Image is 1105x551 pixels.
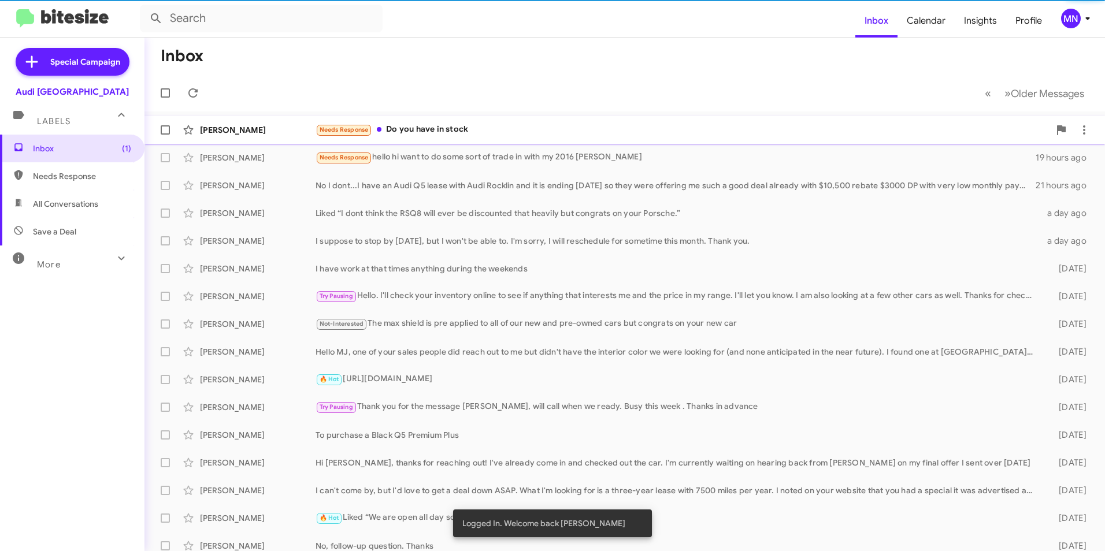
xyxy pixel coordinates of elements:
span: 🔥 Hot [320,375,339,383]
span: Not-Interested [320,320,364,327]
a: Inbox [855,4,898,38]
div: [DATE] [1040,346,1096,358]
div: The max shield is pre applied to all of our new and pre-owned cars but congrats on your new car [316,317,1040,330]
h1: Inbox [161,47,203,65]
span: Inbox [33,143,131,154]
div: [PERSON_NAME] [200,374,316,385]
a: Special Campaign [16,48,129,76]
button: Next [998,81,1091,105]
button: MN [1051,9,1092,28]
span: Labels [37,116,71,126]
div: [PERSON_NAME] [200,291,316,302]
div: [DATE] [1040,263,1096,274]
div: [PERSON_NAME] [200,429,316,441]
div: MN [1061,9,1081,28]
div: [DATE] [1040,485,1096,496]
div: Do you have in stock [316,123,1050,136]
div: [DATE] [1040,512,1096,524]
div: [DATE] [1040,374,1096,385]
button: Previous [978,81,998,105]
span: Try Pausing [320,292,353,300]
div: I have work at that times anything during the weekends [316,263,1040,274]
div: Audi [GEOGRAPHIC_DATA] [16,86,129,98]
div: hello hi want to do some sort of trade in with my 2016 [PERSON_NAME] [316,151,1036,164]
div: [PERSON_NAME] [200,180,316,191]
div: 21 hours ago [1036,180,1096,191]
div: [PERSON_NAME] [200,512,316,524]
div: Hi [PERSON_NAME], thanks for reaching out! I've already come in and checked out the car. I'm curr... [316,457,1040,468]
a: Calendar [898,4,955,38]
span: 🔥 Hot [320,514,339,522]
div: [DATE] [1040,291,1096,302]
div: [PERSON_NAME] [200,124,316,136]
div: Hello MJ, one of your sales people did reach out to me but didn't have the interior color we were... [316,346,1040,358]
a: Insights [955,4,1006,38]
div: [PERSON_NAME] [200,401,316,413]
span: » [1004,86,1011,100]
div: [DATE] [1040,401,1096,413]
div: [URL][DOMAIN_NAME] [316,373,1040,386]
span: Needs Response [320,154,369,161]
div: To purchase a Black Q5 Premium Plus [316,429,1040,441]
span: Logged In. Welcome back [PERSON_NAME] [462,518,625,529]
div: a day ago [1040,207,1096,219]
div: [PERSON_NAME] [200,485,316,496]
div: Liked “We are open all day so anytime before 6pm I would say.” [316,511,1040,524]
div: [DATE] [1040,429,1096,441]
span: All Conversations [33,198,98,210]
span: « [985,86,991,100]
span: Older Messages [1011,87,1084,100]
div: I suppose to stop by [DATE], but I won't be able to. I'm sorry, I will reschedule for sometime th... [316,235,1040,247]
input: Search [140,5,383,32]
nav: Page navigation example [978,81,1091,105]
div: No I dont...I have an Audi Q5 lease with Audi Rocklin and it is ending [DATE] so they were offeri... [316,180,1036,191]
div: a day ago [1040,235,1096,247]
div: Thank you for the message [PERSON_NAME], will call when we ready. Busy this week . Thanks in advance [316,400,1040,414]
div: I can't come by, but I'd love to get a deal down ASAP. What I'm looking for is a three-year lease... [316,485,1040,496]
div: [PERSON_NAME] [200,318,316,330]
div: [DATE] [1040,318,1096,330]
div: 19 hours ago [1036,152,1096,163]
a: Profile [1006,4,1051,38]
div: [PERSON_NAME] [200,263,316,274]
span: More [37,259,61,270]
div: [PERSON_NAME] [200,235,316,247]
span: Special Campaign [50,56,120,68]
div: Liked “I dont think the RSQ8 will ever be discounted that heavily but congrats on your Porsche.” [316,207,1040,219]
span: Try Pausing [320,403,353,411]
div: Hello. I'll check your inventory online to see if anything that interests me and the price in my ... [316,289,1040,303]
div: [DATE] [1040,457,1096,468]
div: [PERSON_NAME] [200,457,316,468]
span: Save a Deal [33,226,76,237]
span: (1) [122,143,131,154]
div: [PERSON_NAME] [200,152,316,163]
span: Needs Response [33,170,131,182]
span: Needs Response [320,126,369,133]
div: [PERSON_NAME] [200,346,316,358]
div: [PERSON_NAME] [200,207,316,219]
